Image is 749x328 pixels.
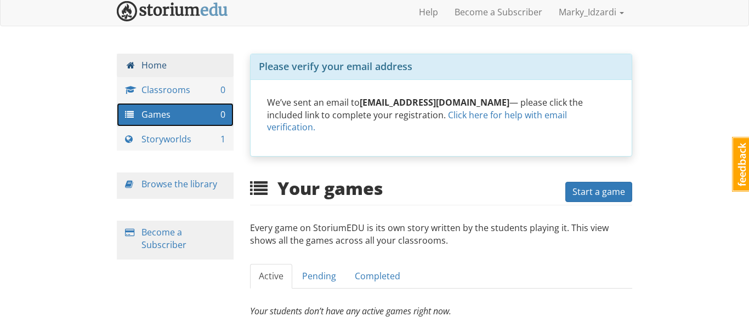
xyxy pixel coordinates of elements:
[259,60,412,73] span: Please verify your email address
[117,103,234,126] a: Games 0
[250,305,451,317] em: Your students don’t have any active games right now.
[250,179,383,198] h2: Your games
[220,84,225,96] span: 0
[117,78,234,102] a: Classrooms 0
[141,226,186,251] a: Become a Subscriber
[250,222,633,258] p: Every game on StoriumEDU is its own story written by the students playing it. This view shows all...
[360,96,509,108] strong: [EMAIL_ADDRESS][DOMAIN_NAME]
[220,108,225,121] span: 0
[267,96,616,134] p: We’ve sent an email to — please click the included link to complete your registration.
[220,133,225,146] span: 1
[293,264,345,289] a: Pending
[346,264,409,289] a: Completed
[141,178,217,190] a: Browse the library
[267,109,567,134] a: Click here for help with email verification.
[117,128,234,151] a: Storyworlds 1
[117,54,234,77] a: Home
[117,1,228,21] img: StoriumEDU
[250,264,292,289] a: Active
[572,186,625,198] span: Start a game
[565,182,632,202] button: Start a game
